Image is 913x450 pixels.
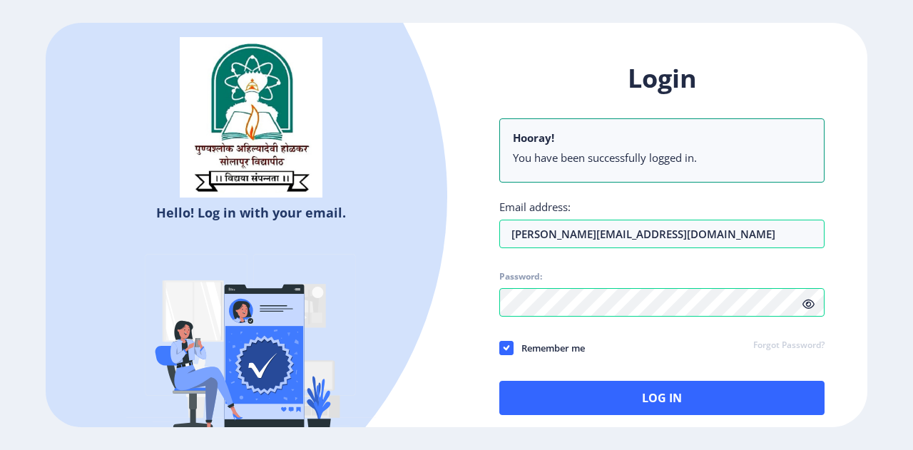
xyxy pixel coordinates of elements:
input: Email address [499,220,825,248]
label: Email address: [499,200,571,214]
a: Forgot Password? [753,339,825,352]
span: Remember me [514,339,585,357]
li: You have been successfully logged in. [513,150,811,165]
button: Log In [499,381,825,415]
label: Password: [499,271,542,282]
img: sulogo.png [180,37,322,198]
b: Hooray! [513,131,554,145]
h1: Login [499,61,825,96]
